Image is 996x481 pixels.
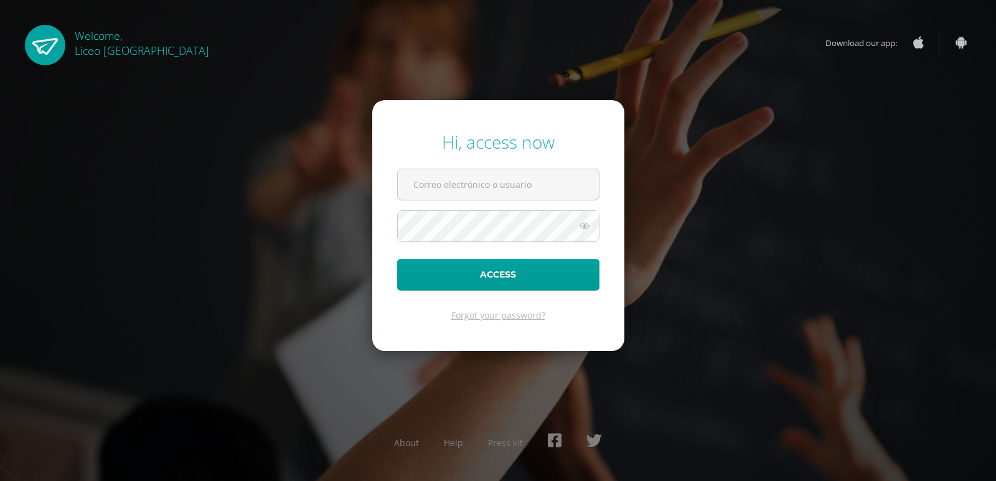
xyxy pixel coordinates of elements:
a: Press kit [488,437,523,449]
input: Correo electrónico o usuario [398,169,599,200]
a: Forgot your password? [451,309,545,321]
div: Hi, access now [397,130,599,154]
div: Welcome, [75,25,209,58]
button: Access [397,259,599,291]
span: Liceo [GEOGRAPHIC_DATA] [75,43,209,58]
span: Download our app: [825,31,909,55]
a: Help [444,437,463,449]
a: About [394,437,419,449]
